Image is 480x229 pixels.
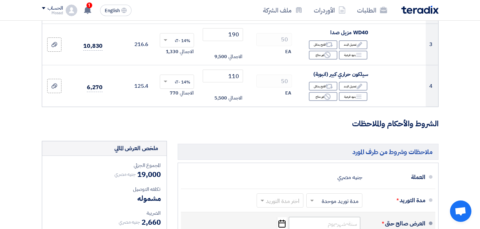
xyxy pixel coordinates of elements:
div: تعديل البند [339,40,367,49]
span: EA [285,48,291,55]
input: RFQ_STEP1.ITEMS.2.AMOUNT_TITLE [256,33,292,46]
span: WD40 مزيل صدا [330,29,368,36]
a: الأوردرات [308,2,351,19]
span: الاجمالي [228,53,242,60]
span: مشموله [137,193,160,204]
td: 216.6 [108,24,154,65]
div: الحساب [48,5,63,11]
div: اقترح بدائل [309,40,337,49]
img: profile_test.png [66,5,77,16]
a: Open chat [450,200,471,222]
td: 4 [426,65,438,107]
span: سيلكون حراري كبير (انبوبة) [313,70,368,78]
div: جنيه مصري [337,171,362,184]
img: Teradix logo [401,6,439,14]
span: EA [285,90,291,97]
div: الضريبة [48,209,161,217]
span: الاجمالي [228,95,242,102]
a: ملف الشركة [257,2,308,19]
td: 3 [426,24,438,65]
div: المجموع الجزئي [48,162,161,169]
div: مدة التوريد [368,192,425,209]
div: ملخص العرض المالي [114,144,158,153]
div: العملة [368,169,425,186]
h3: الشروط والأحكام والملاحظات [42,118,439,129]
input: أدخل سعر الوحدة [203,28,243,41]
button: English [100,5,132,16]
span: الاجمالي [180,48,193,55]
div: بنود فرعية [339,92,367,101]
div: تعديل البند [339,82,367,91]
span: 10,830 [83,42,103,51]
span: 1,330 [166,48,179,55]
input: RFQ_STEP1.ITEMS.2.AMOUNT_TITLE [256,75,292,87]
span: 6,270 [87,83,103,92]
div: اقترح بدائل [309,82,337,91]
div: غير متاح [309,92,337,101]
span: 19,000 [137,169,160,180]
div: Mosad [42,11,63,15]
input: أدخل سعر الوحدة [203,70,243,82]
span: 9,500 [214,53,227,60]
a: الطلبات [351,2,393,19]
span: 2,660 [142,217,161,228]
td: 125.4 [108,65,154,107]
span: 5,500 [214,95,227,102]
span: جنيه مصري [114,171,136,178]
span: 770 [170,90,178,97]
h5: ملاحظات وشروط من طرف المورد [178,144,439,160]
div: غير متاح [309,51,337,60]
span: جنيه مصري [119,218,140,226]
span: 1 [86,2,92,8]
div: بنود فرعية [339,51,367,60]
ng-select: VAT [160,75,194,89]
ng-select: VAT [160,33,194,47]
div: تكلفه التوصيل [48,185,161,193]
span: English [105,8,120,13]
span: الاجمالي [180,90,193,97]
